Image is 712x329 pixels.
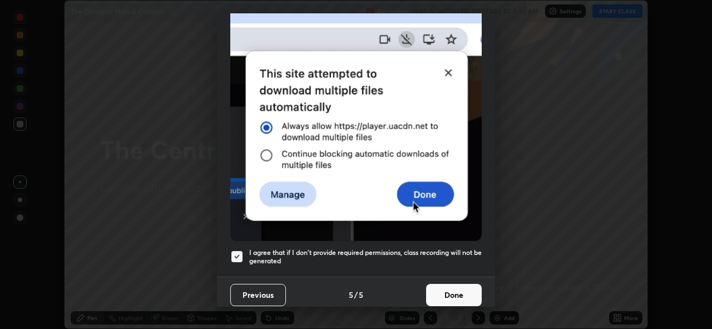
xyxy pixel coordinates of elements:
[426,284,482,306] button: Done
[230,284,286,306] button: Previous
[249,248,482,266] h5: I agree that if I don't provide required permissions, class recording will not be generated
[349,289,353,301] h4: 5
[354,289,358,301] h4: /
[359,289,363,301] h4: 5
